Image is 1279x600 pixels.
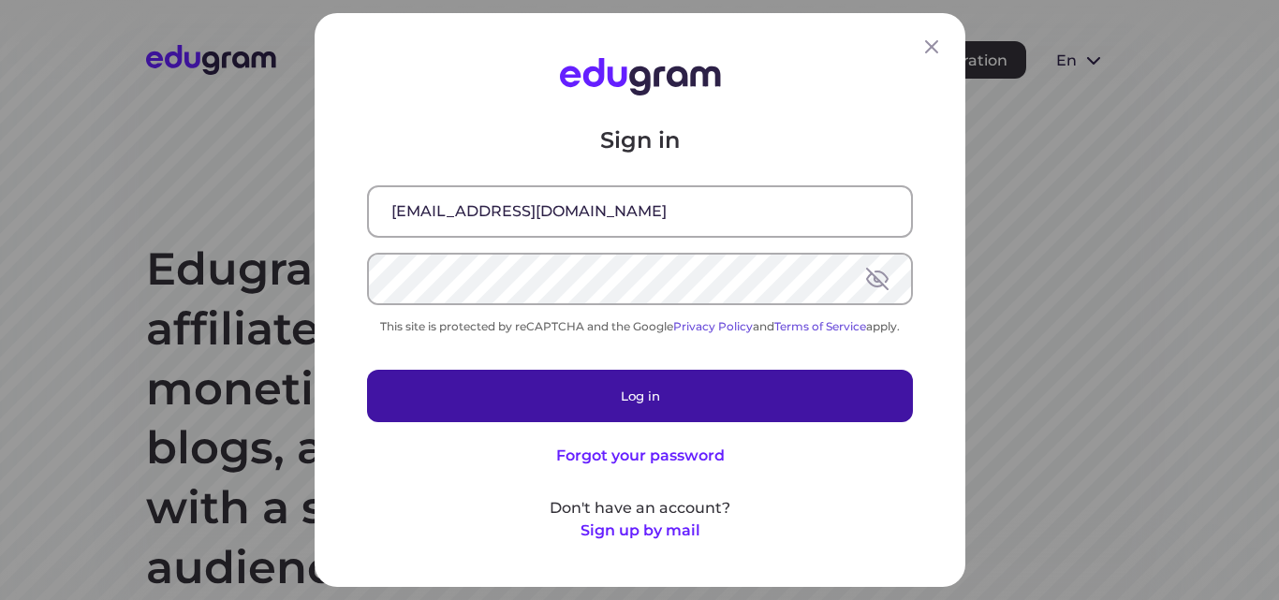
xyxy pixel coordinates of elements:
[673,319,753,333] a: Privacy Policy
[367,125,913,155] p: Sign in
[367,370,913,422] button: Log in
[555,445,724,467] button: Forgot your password
[774,319,866,333] a: Terms of Service
[367,319,913,333] div: This site is protected by reCAPTCHA and the Google and apply.
[367,497,913,520] p: Don't have an account?
[369,187,911,236] input: Email
[580,520,699,542] button: Sign up by mail
[559,58,720,95] img: Edugram Logo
